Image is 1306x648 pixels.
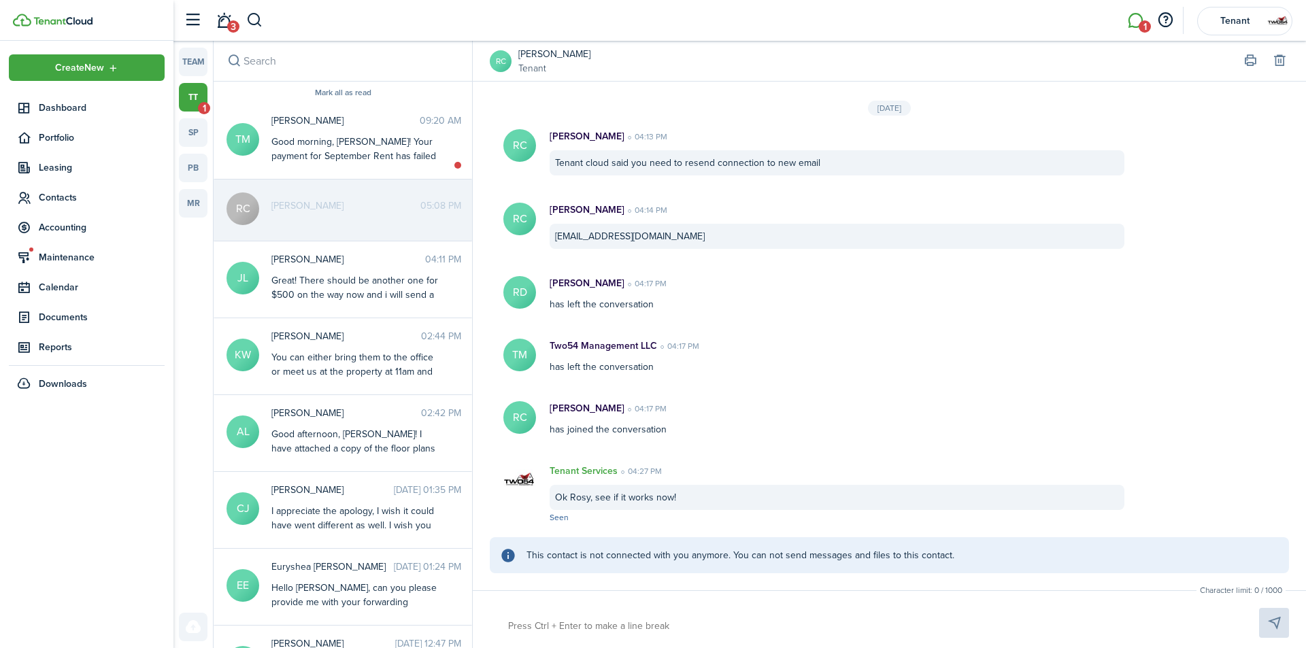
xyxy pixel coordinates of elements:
button: Print [1241,52,1260,71]
span: Create New [55,63,104,73]
time: 09:20 AM [420,114,461,128]
p: [PERSON_NAME] [550,129,624,143]
a: Reports [9,334,165,360]
a: tt [179,83,207,112]
span: Euryshea Ewing [271,560,394,574]
small: Character limit: 0 / 1000 [1196,584,1286,596]
a: [PERSON_NAME] [518,47,590,61]
button: Search [246,9,263,32]
avatar-text: RC [503,203,536,235]
a: Dashboard [9,95,165,121]
avatar-text: RD [503,276,536,309]
avatar-text: KW [227,339,259,371]
avatar-text: AL [227,415,259,448]
img: TenantCloud [13,14,31,27]
span: Portfolio [39,131,165,145]
avatar-text: TM [227,123,259,156]
button: Open menu [9,54,165,81]
time: 04:17 PM [624,403,667,415]
span: Tonisha Myles [271,114,420,128]
div: [EMAIL_ADDRESS][DOMAIN_NAME] [550,224,1124,249]
div: has joined the conversation [536,401,1138,437]
span: Downloads [39,377,87,391]
avatar-text: JL [227,262,259,294]
div: has left the conversation [536,339,1138,374]
span: Rosalba Ceniceros [271,199,420,213]
span: Calendar [39,280,165,294]
div: Good afternoon, [PERSON_NAME]! I have attached a copy of the floor plans for you to reference. Th... [271,427,441,527]
a: Tenant [518,61,590,75]
time: 02:42 PM [421,406,461,420]
span: Dashboard [39,101,165,115]
time: 04:14 PM [624,204,667,216]
p: [PERSON_NAME] [550,401,624,415]
div: Good morning, [PERSON_NAME]! Your payment for September Rent has failed to go through and a $25 N... [271,135,441,306]
explanation-description: This contact is not connected with you anymore. You can not send messages and files to this contact. [526,548,1279,562]
p: Two54 Management LLC [550,339,657,353]
time: [DATE] 01:35 PM [394,483,461,497]
span: Chris Johnson [271,483,394,497]
button: Open sidebar [180,7,205,33]
span: Contacts [39,190,165,205]
button: Mark all as read [315,88,371,98]
p: [PERSON_NAME] [550,203,624,217]
button: Open resource center [1154,9,1177,32]
span: 1 [198,102,210,114]
time: 02:44 PM [421,329,461,343]
div: [DATE] [868,101,911,116]
button: Delete [1270,52,1289,71]
span: Tenant [1207,16,1262,26]
avatar-text: EE [227,569,259,602]
avatar-text: RC [503,129,536,162]
span: James Lillard [271,252,425,267]
div: Hello [PERSON_NAME], can you please provide me with your forwarding address so I can mail you the... [271,581,441,638]
span: 3 [227,20,239,33]
time: 04:27 PM [618,465,662,477]
a: team [179,48,207,76]
span: Maintenance [39,250,165,265]
a: Notifications [211,3,237,38]
span: Accounting [39,220,165,235]
input: search [214,41,472,81]
div: Great! There should be another one for $500 on the way now and i will send a final one for $700 [... [271,273,441,345]
avatar-text: CJ [227,492,259,525]
a: mr [179,189,207,218]
time: 04:17 PM [624,277,667,290]
avatar-text: RC [503,401,536,434]
div: Ok Rosy, see if it works now! [550,485,1124,510]
a: RC [490,50,512,72]
span: Seen [550,511,569,524]
time: 04:17 PM [657,340,699,352]
i: soft [500,547,516,563]
span: Karlie Wolff [271,329,421,343]
div: Tenant cloud said you need to resend connection to new email [550,150,1124,175]
div: You can either bring them to the office or meet us at the property at 11am and give them to us. W... [271,350,441,407]
span: Aaron Lawrence [271,406,421,420]
avatar-text: RC [227,192,259,225]
img: Tenant Services [503,464,536,496]
avatar-text: TM [503,339,536,371]
p: [PERSON_NAME] [550,276,624,290]
time: 04:13 PM [624,131,667,143]
p: Tenant Services [550,464,618,478]
time: 05:08 PM [420,199,461,213]
button: Search [224,52,244,71]
a: sp [179,118,207,147]
a: pb [179,154,207,182]
time: [DATE] 01:24 PM [394,560,461,574]
span: Reports [39,340,165,354]
time: 04:11 PM [425,252,461,267]
img: TenantCloud [33,17,93,25]
div: has left the conversation [536,276,1138,311]
span: Leasing [39,160,165,175]
img: Tenant [1267,10,1289,32]
span: Documents [39,310,165,324]
div: I appreciate the apology, I wish it could have went different as well. I wish you nothing the bes... [271,504,441,547]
